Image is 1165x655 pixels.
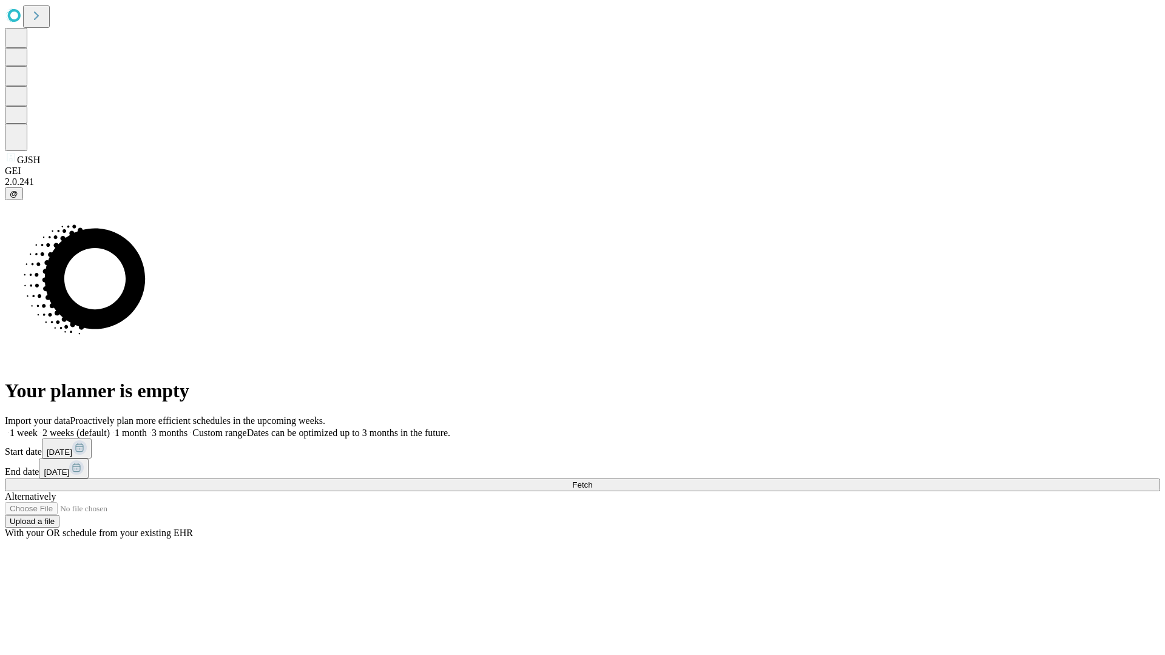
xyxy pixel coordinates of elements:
span: 1 week [10,428,38,438]
div: End date [5,458,1160,479]
div: GEI [5,166,1160,176]
span: Custom range [192,428,246,438]
span: 3 months [152,428,187,438]
button: @ [5,187,23,200]
span: 2 weeks (default) [42,428,110,438]
span: [DATE] [47,448,72,457]
span: Dates can be optimized up to 3 months in the future. [247,428,450,438]
span: Fetch [572,480,592,489]
button: Fetch [5,479,1160,491]
span: @ [10,189,18,198]
div: 2.0.241 [5,176,1160,187]
span: 1 month [115,428,147,438]
button: [DATE] [42,438,92,458]
button: Upload a file [5,515,59,528]
span: Import your data [5,415,70,426]
span: With your OR schedule from your existing EHR [5,528,193,538]
span: [DATE] [44,468,69,477]
h1: Your planner is empty [5,380,1160,402]
span: Alternatively [5,491,56,502]
span: GJSH [17,155,40,165]
span: Proactively plan more efficient schedules in the upcoming weeks. [70,415,325,426]
div: Start date [5,438,1160,458]
button: [DATE] [39,458,89,479]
